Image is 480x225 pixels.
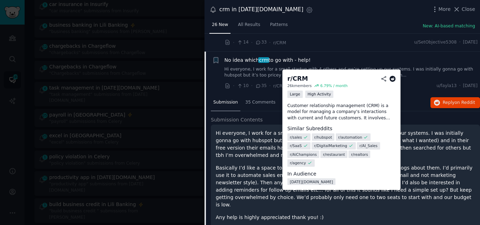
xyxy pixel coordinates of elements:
[359,143,377,148] span: r/ AI_Sales
[320,83,348,88] div: 6.79 % / month
[213,99,238,106] span: Submission
[245,99,275,106] span: 35 Comments
[287,103,396,121] p: Customer relationship management (CRM) is a model for managing a company's interactions with curr...
[351,152,368,157] span: r/ realtors
[216,130,475,159] p: Hi everyone, I work for a small startup with 4 others and we’re setting up our systems. I was ini...
[273,84,286,88] span: r/CRM
[255,83,267,89] span: 35
[287,83,312,88] div: 26k members
[225,57,311,64] span: No idea which to go with - help!
[414,39,456,46] span: u/SetObjective5308
[270,22,288,28] span: Patterns
[216,214,475,221] p: Any help is highly appreciated thank you! :)
[463,39,478,46] span: [DATE]
[216,164,475,209] p: Basically I’d like a space to upload all of our contacts and have up to date logs about them. I’d...
[431,6,451,13] button: More
[439,6,451,13] span: More
[459,39,461,46] span: ·
[237,83,248,89] span: 10
[251,39,253,46] span: ·
[255,39,267,46] span: 33
[233,82,234,90] span: ·
[462,6,475,13] span: Close
[225,57,311,64] a: No idea whichcrmto go with - help!
[290,160,306,165] span: r/ agency
[225,66,478,79] a: Hi everyone, I work for a small startup with 4 others and we’re setting up our systems. I was ini...
[287,125,396,132] dt: Similar Subreddits
[314,143,347,148] span: r/ DigitalMarketing
[251,82,253,90] span: ·
[287,91,303,98] div: Large
[443,100,475,106] span: Reply
[423,23,475,29] button: New: AI-based matching
[463,83,478,89] span: [DATE]
[323,152,345,157] span: r/ restaurant
[211,116,263,124] span: Submission Contents
[209,19,231,34] a: 26 New
[212,22,228,28] span: 26 New
[290,143,302,148] span: r/ SaaS
[290,152,317,157] span: r/ AiChampions
[268,19,290,34] a: Patterns
[455,100,475,105] span: on Reddit
[238,22,260,28] span: All Results
[219,5,303,14] div: crm in [DATE][DOMAIN_NAME]
[269,39,271,46] span: ·
[314,135,332,140] span: r/ hubspot
[269,82,271,90] span: ·
[233,39,234,46] span: ·
[287,170,396,178] dt: In Audience
[338,135,362,140] span: r/ automation
[273,40,286,45] span: r/CRM
[235,19,262,34] a: All Results
[459,83,461,89] span: ·
[453,6,475,13] button: Close
[237,39,248,46] span: 14
[290,135,302,140] span: r/ sales
[430,97,480,108] button: Replyon Reddit
[258,57,269,63] span: crm
[436,83,456,89] span: u/fayla13
[287,178,336,185] a: [DATE][DOMAIN_NAME]
[305,91,333,98] div: High Activity
[287,74,308,83] div: r/ CRM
